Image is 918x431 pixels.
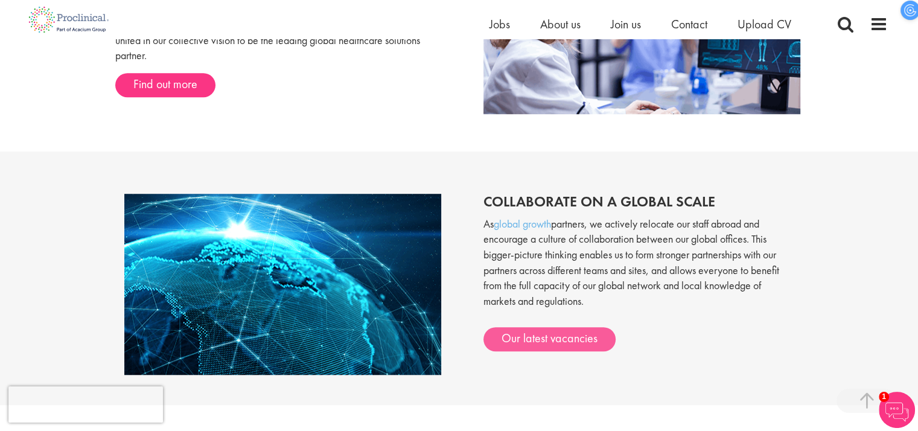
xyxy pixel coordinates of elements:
a: Upload CV [738,16,791,32]
img: Chatbot [879,392,915,428]
p: As partners, we actively relocate our staff abroad and encourage a culture of collaboration betwe... [483,216,794,321]
a: Contact [671,16,707,32]
a: global growth [494,217,551,231]
a: Join us [611,16,641,32]
span: 1 [879,392,889,402]
a: Our latest vacancies [483,327,616,351]
a: About us [540,16,581,32]
iframe: reCAPTCHA [8,386,163,423]
h2: Collaborate on a global scale [483,194,794,209]
a: Jobs [489,16,510,32]
a: Find out more [115,73,215,97]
